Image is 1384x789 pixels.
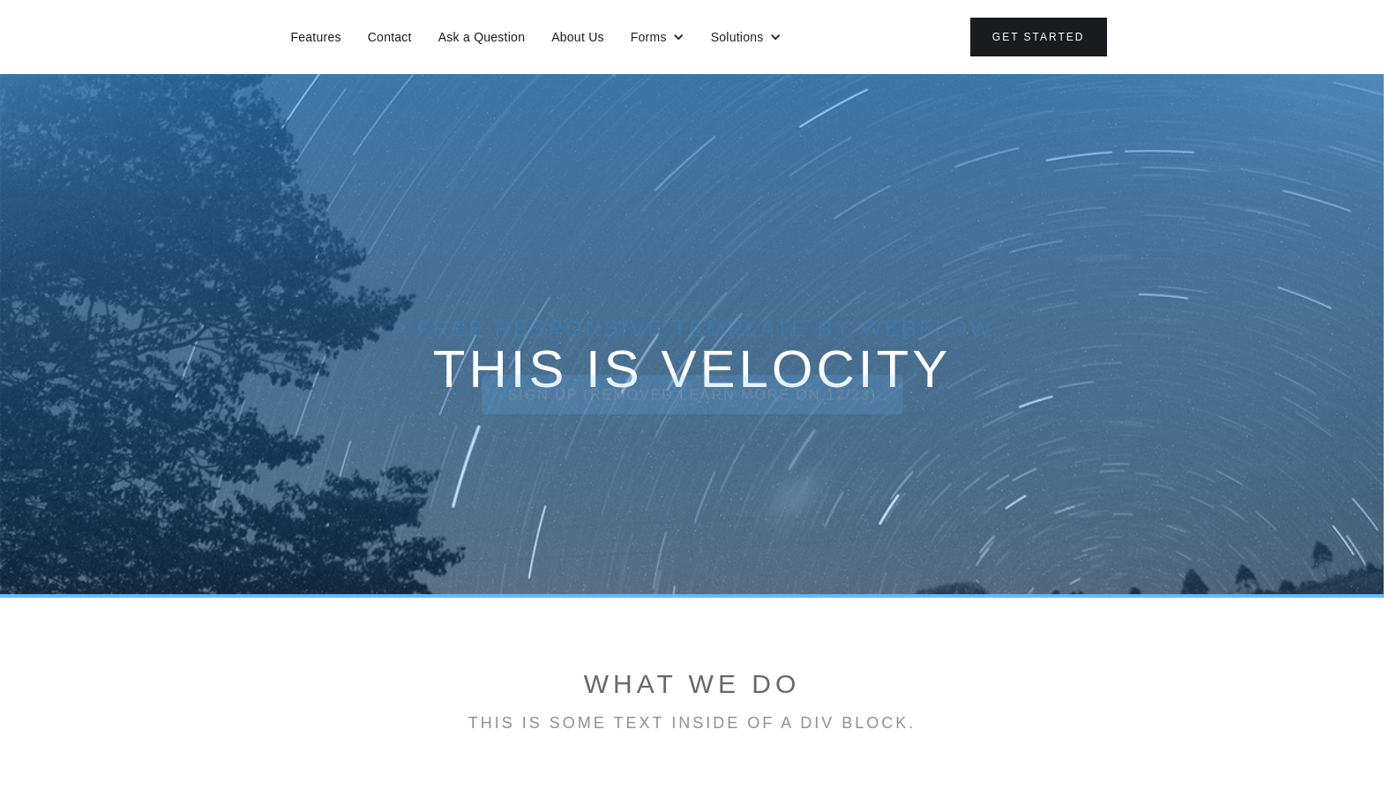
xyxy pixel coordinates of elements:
[970,18,1107,56] a: Get Started
[278,668,1107,700] h2: what we do
[481,375,903,414] a: sign up (removed learn more on 12/23)
[631,28,667,46] div: Forms
[282,26,350,48] a: Features
[278,317,1107,339] div: A free reSPonsive template by webflow
[711,28,764,46] div: Solutions
[430,26,534,48] a: Ask a Question
[278,714,1107,732] div: This is some text inside of a div block.
[542,26,613,48] a: About Us
[622,24,693,50] div: Forms
[702,24,790,50] div: Solutions
[359,26,421,48] a: Contact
